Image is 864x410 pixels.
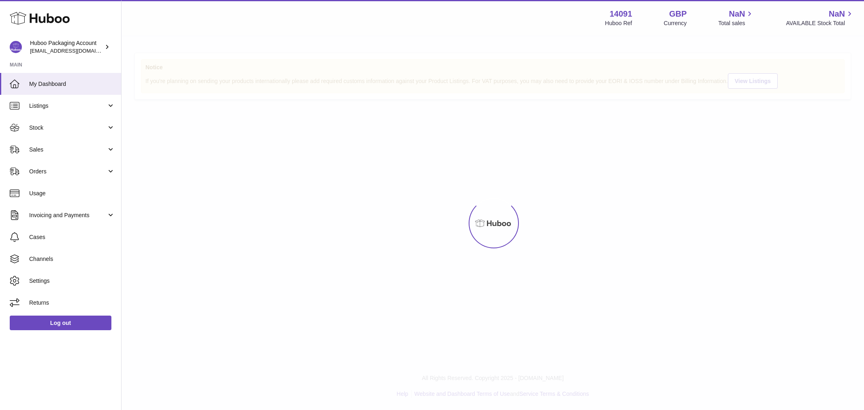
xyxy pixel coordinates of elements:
[29,255,115,263] span: Channels
[29,168,107,175] span: Orders
[29,233,115,241] span: Cases
[29,211,107,219] span: Invoicing and Payments
[29,146,107,154] span: Sales
[29,299,115,307] span: Returns
[10,316,111,330] a: Log out
[29,124,107,132] span: Stock
[610,9,632,19] strong: 14091
[718,9,754,27] a: NaN Total sales
[786,19,854,27] span: AVAILABLE Stock Total
[10,41,22,53] img: internalAdmin-14091@internal.huboo.com
[29,190,115,197] span: Usage
[829,9,845,19] span: NaN
[669,9,687,19] strong: GBP
[605,19,632,27] div: Huboo Ref
[664,19,687,27] div: Currency
[29,277,115,285] span: Settings
[30,39,103,55] div: Huboo Packaging Account
[786,9,854,27] a: NaN AVAILABLE Stock Total
[29,80,115,88] span: My Dashboard
[30,47,119,54] span: [EMAIL_ADDRESS][DOMAIN_NAME]
[718,19,754,27] span: Total sales
[729,9,745,19] span: NaN
[29,102,107,110] span: Listings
